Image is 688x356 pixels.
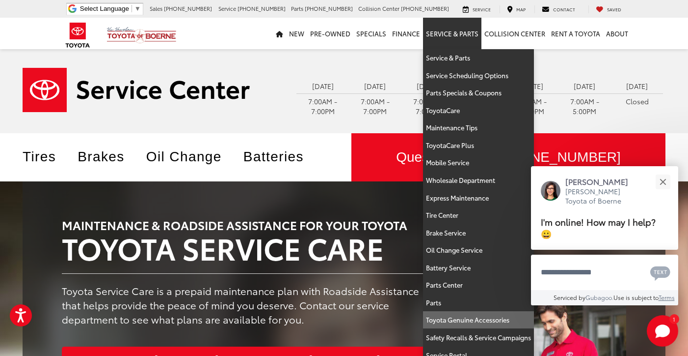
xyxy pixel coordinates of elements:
[238,4,286,12] span: [PHONE_NUMBER]
[516,6,526,12] span: Map
[296,79,349,93] td: [DATE]
[423,18,481,49] a: Service & Parts: Opens in a new tab
[659,293,675,301] a: Terms
[652,171,673,192] button: Close
[423,276,534,294] a: Parts Center: Opens in a new tab
[423,154,534,172] a: Mobile Service
[23,68,282,112] a: Service Center | Vic Vaughan Toyota of Boerne in Boerne TX
[455,5,498,13] a: Service
[164,4,212,12] span: [PHONE_NUMBER]
[481,18,548,49] a: Collision Center
[389,18,423,49] a: Finance
[554,293,585,301] span: Serviced by
[62,218,626,231] h3: MAINTENANCE & ROADSIDE ASSISTANCE FOR YOUR TOYOTA
[613,293,659,301] span: Use is subject to
[647,315,678,347] svg: Start Chat
[541,215,656,240] span: I'm online! How may I help? 😀
[218,4,236,12] span: Service
[401,4,449,12] span: [PHONE_NUMBER]
[62,284,433,326] p: Toyota Service Care is a prepaid maintenance plan with Roadside Assistance that helps provide the...
[423,207,534,224] a: Tire Center: Opens in a new tab
[351,133,665,181] a: Questions? Call:[PHONE_NUMBER]
[473,6,491,12] span: Service
[585,293,613,301] a: Gubagoo.
[401,79,454,93] td: [DATE]
[423,294,534,312] a: Parts
[423,259,534,277] a: Battery Service
[78,149,139,164] a: Brakes
[531,255,678,290] textarea: Type your message
[286,18,307,49] a: New
[349,79,401,93] td: [DATE]
[423,189,534,207] a: Express Maintenance
[80,5,141,12] a: Select Language​
[358,4,399,12] span: Collision Center
[423,241,534,259] a: Oil Change Service
[588,5,629,13] a: My Saved Vehicles
[423,67,534,85] a: Service Scheduling Options
[291,4,303,12] span: Parts
[548,18,603,49] a: Rent a Toyota
[500,5,533,13] a: Map
[351,133,665,181] div: Questions? Call:
[565,176,638,187] p: [PERSON_NAME]
[423,137,534,154] a: ToyotaCare Plus
[80,5,129,12] span: Select Language
[534,5,582,13] a: Contact
[423,224,534,242] a: Brake Service
[611,93,663,109] td: Closed
[106,27,177,44] img: Vic Vaughan Toyota of Boerne
[647,315,678,347] button: Toggle Chat Window
[423,311,534,329] a: Toyota Genuine Accessories: Opens in a new tab
[673,317,675,321] span: 1
[150,4,162,12] span: Sales
[349,93,401,119] td: 7:00AM - 7:00PM
[273,18,286,49] a: Home
[423,49,534,67] a: Service & Parts: Opens in a new tab
[497,149,621,165] span: [PHONE_NUMBER]
[423,119,534,137] a: Maintenance Tips
[423,102,534,119] a: ToyotaCare
[62,231,626,264] h2: TOYOTA SERVICE CARE
[558,93,611,119] td: 7:00AM - 5:00PM
[401,93,454,119] td: 7:00AM - 7:00PM
[134,5,141,12] span: ▼
[243,149,318,164] a: Batteries
[296,93,349,119] td: 7:00AM - 7:00PM
[607,6,621,12] span: Saved
[647,261,673,283] button: Chat with SMS
[59,19,96,51] img: Toyota
[23,68,250,112] img: Service Center | Vic Vaughan Toyota of Boerne in Boerne TX
[531,166,678,305] div: Close[PERSON_NAME][PERSON_NAME] Toyota of BoerneI'm online! How may I help? 😀Type your messageCha...
[565,187,638,206] p: [PERSON_NAME] Toyota of Boerne
[23,149,71,164] a: Tires
[611,79,663,93] td: [DATE]
[603,18,631,49] a: About
[146,149,237,164] a: Oil Change
[423,329,534,347] a: Safety Recalls & Service Campaigns: Opens in a new tab
[353,18,389,49] a: Specials
[423,172,534,189] a: Wholesale Department
[305,4,353,12] span: [PHONE_NUMBER]
[558,79,611,93] td: [DATE]
[423,84,534,102] a: Parts Specials & Coupons
[650,265,670,281] svg: Text
[553,6,575,12] span: Contact
[307,18,353,49] a: Pre-Owned
[296,64,665,74] h4: Service Hours:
